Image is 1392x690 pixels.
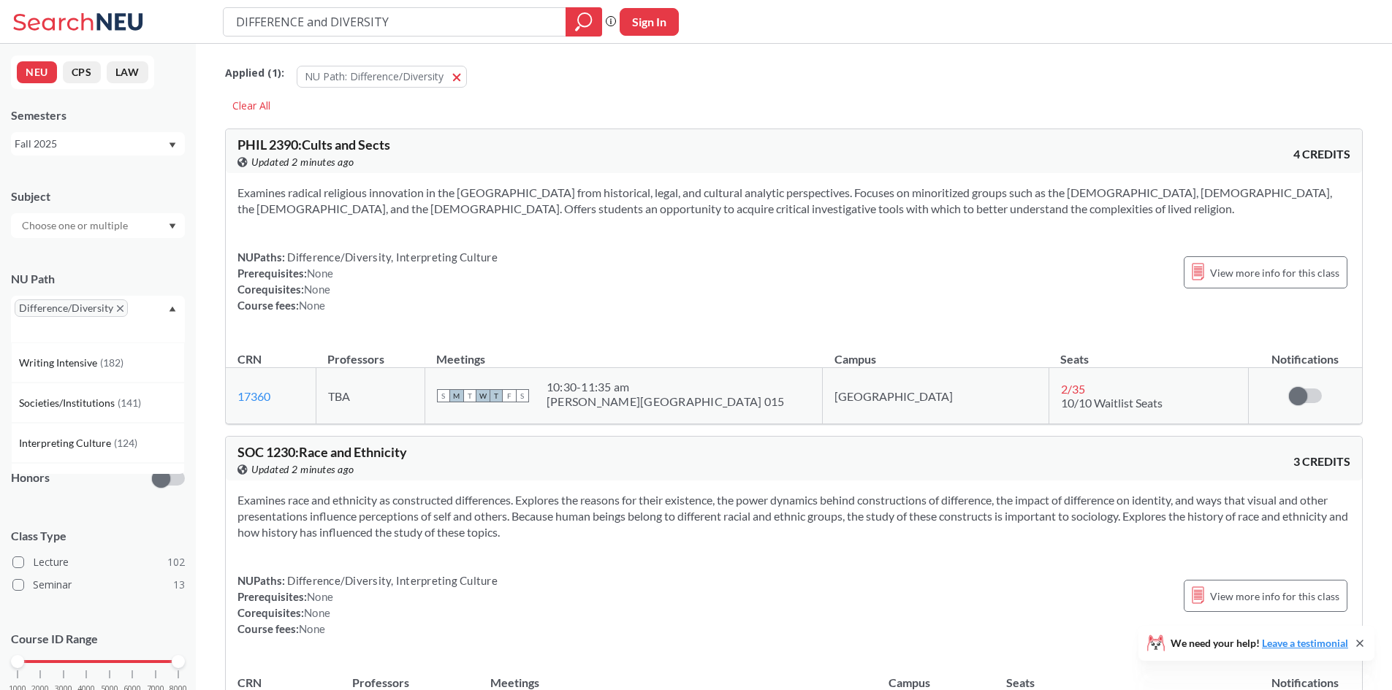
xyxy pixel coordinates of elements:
span: W [476,389,490,402]
button: NU Path: Difference/Diversity [297,66,467,88]
span: SOC 1230 : Race and Ethnicity [237,444,407,460]
p: Honors [11,469,50,486]
span: None [307,590,333,603]
section: Examines race and ethnicity as constructed differences. Explores the reasons for their existence,... [237,492,1350,540]
th: Seats [1049,337,1248,368]
span: Applied ( 1 ): [225,65,284,81]
div: magnifying glass [566,7,602,37]
span: Difference/DiversityX to remove pill [15,299,128,317]
a: 17360 [237,389,270,403]
span: Difference/Diversity, Interpreting Culture [285,250,498,264]
svg: Dropdown arrow [169,223,176,229]
div: NUPaths: Prerequisites: Corequisites: Course fees: [237,249,498,313]
span: T [463,389,476,402]
span: T [490,389,503,402]
span: Updated 2 minutes ago [251,461,354,478]
div: NU Path [11,271,185,287]
span: 10/10 Waitlist Seats [1061,396,1163,410]
span: ( 124 ) [114,437,137,449]
div: Difference/DiversityX to remove pillDropdown arrowWriting Intensive(182)Societies/Institutions(14... [11,296,185,342]
div: 10:30 - 11:35 am [547,380,785,394]
button: NEU [17,61,57,83]
td: [GEOGRAPHIC_DATA] [823,368,1049,424]
svg: X to remove pill [117,305,123,312]
svg: Dropdown arrow [169,306,176,312]
span: Writing Intensive [19,355,100,371]
div: NUPaths: Prerequisites: Corequisites: Course fees: [237,572,498,637]
th: Campus [823,337,1049,368]
span: Difference/Diversity, Interpreting Culture [285,574,498,587]
span: 13 [173,577,185,593]
span: None [299,299,325,312]
label: Seminar [12,575,185,594]
span: Class Type [11,528,185,544]
th: Notifications [1249,337,1363,368]
span: None [304,283,330,296]
button: CPS [63,61,101,83]
div: Clear All [225,95,278,117]
div: Subject [11,188,185,204]
button: Sign In [620,8,679,36]
input: Choose one or multiple [15,217,137,234]
div: [PERSON_NAME][GEOGRAPHIC_DATA] 015 [547,394,785,409]
p: Course ID Range [11,631,185,648]
span: View more info for this class [1210,264,1339,282]
span: PHIL 2390 : Cults and Sects [237,137,390,153]
svg: magnifying glass [575,12,593,32]
div: Dropdown arrow [11,213,185,238]
span: View more info for this class [1210,587,1339,605]
span: 2 / 35 [1061,382,1085,396]
a: Leave a testimonial [1262,637,1348,649]
span: None [307,267,333,280]
th: Meetings [425,337,822,368]
th: Professors [316,337,425,368]
input: Class, professor, course number, "phrase" [235,9,555,34]
div: Fall 2025 [15,136,167,152]
td: TBA [316,368,425,424]
span: 3 CREDITS [1293,453,1350,469]
span: S [437,389,450,402]
span: NU Path: Difference/Diversity [305,69,444,83]
button: LAW [107,61,148,83]
span: We need your help! [1171,638,1348,648]
section: Examines radical religious innovation in the [GEOGRAPHIC_DATA] from historical, legal, and cultur... [237,185,1350,217]
span: Updated 2 minutes ago [251,154,354,170]
span: ( 141 ) [118,396,141,409]
div: CRN [237,351,262,367]
div: Fall 2025Dropdown arrow [11,132,185,156]
span: S [516,389,529,402]
span: 4 CREDITS [1293,146,1350,162]
label: Lecture [12,553,185,572]
span: None [299,622,325,635]
div: Semesters [11,107,185,123]
span: 102 [167,554,185,570]
span: M [450,389,463,402]
span: F [503,389,516,402]
svg: Dropdown arrow [169,142,176,148]
span: Interpreting Culture [19,435,114,451]
span: ( 182 ) [100,356,123,369]
span: None [304,606,330,619]
span: Societies/Institutions [19,395,118,411]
